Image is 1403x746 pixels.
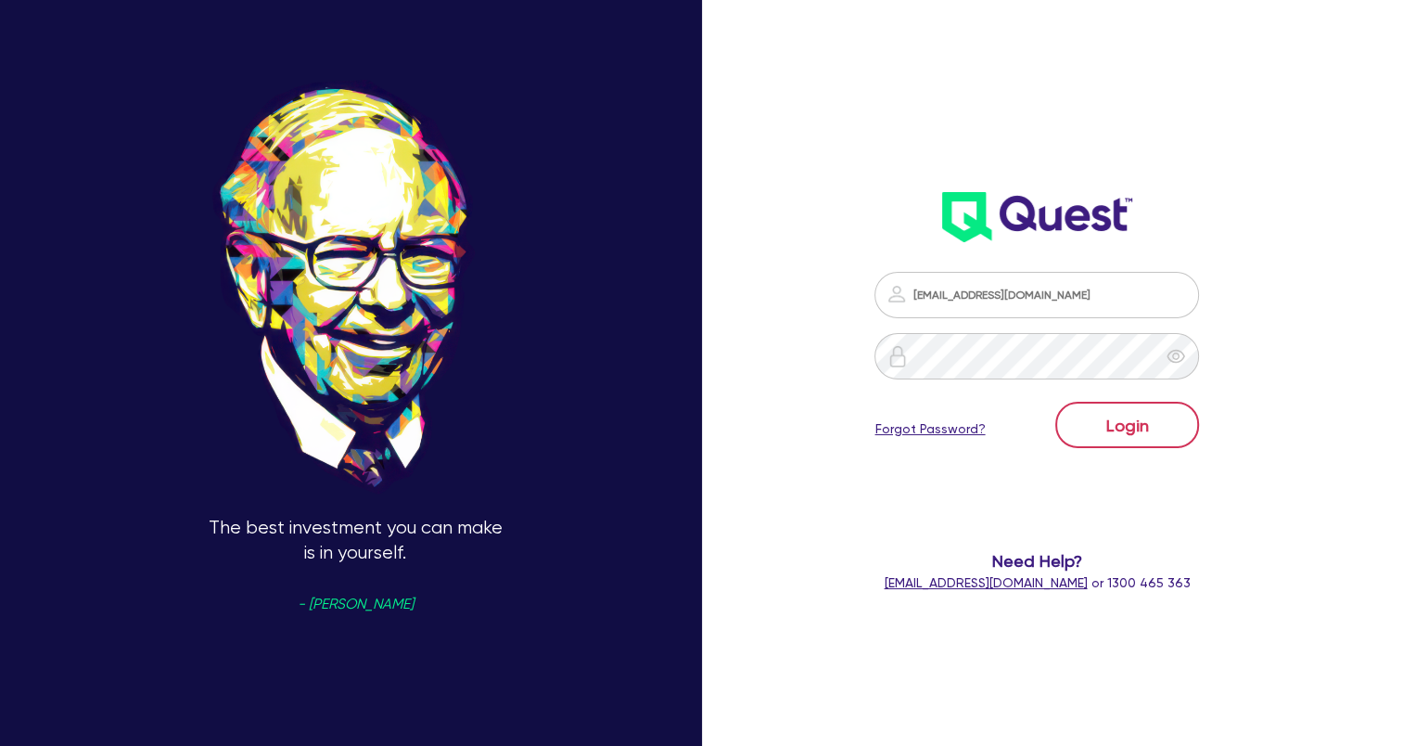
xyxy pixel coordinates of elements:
[886,345,909,367] img: icon-password
[1167,347,1185,366] span: eye
[1055,402,1199,448] button: Login
[886,283,908,305] img: icon-password
[874,272,1199,318] input: Email address
[884,575,1087,590] a: [EMAIL_ADDRESS][DOMAIN_NAME]
[874,419,985,439] a: Forgot Password?
[942,192,1132,242] img: wH2k97JdezQIQAAAABJRU5ErkJggg==
[856,548,1219,573] span: Need Help?
[884,575,1190,590] span: or 1300 465 363
[298,598,414,611] span: - [PERSON_NAME]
